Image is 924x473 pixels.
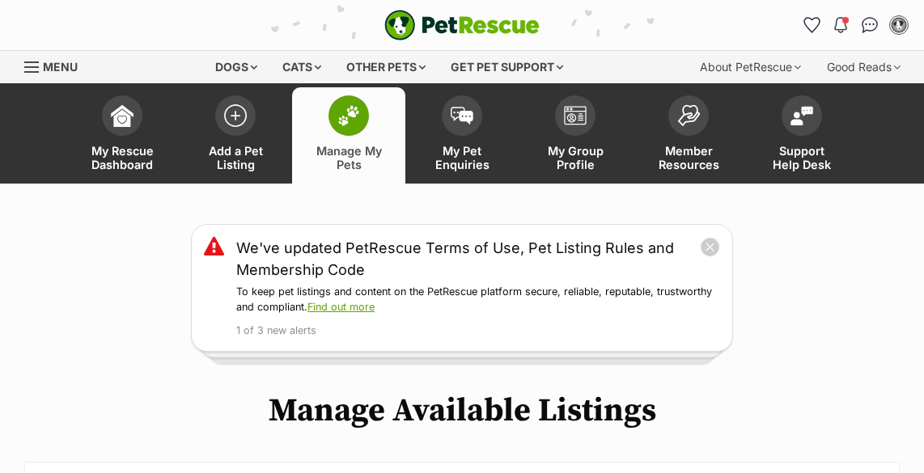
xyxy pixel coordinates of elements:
a: We've updated PetRescue Terms of Use, Pet Listing Rules and Membership Code [236,237,700,281]
p: To keep pet listings and content on the PetRescue platform secure, reliable, reputable, trustwort... [236,285,720,315]
img: pet-enquiries-icon-7e3ad2cf08bfb03b45e93fb7055b45f3efa6380592205ae92323e6603595dc1f.svg [451,107,473,125]
div: Dogs [204,51,269,83]
img: logo-e224e6f780fb5917bec1dbf3a21bbac754714ae5b6737aabdf751b685950b380.svg [384,10,540,40]
span: Add a Pet Listing [199,144,272,171]
a: Add a Pet Listing [179,87,292,184]
a: My Pet Enquiries [405,87,519,184]
a: PetRescue [384,10,540,40]
img: group-profile-icon-3fa3cf56718a62981997c0bc7e787c4b2cf8bcc04b72c1350f741eb67cf2f40e.svg [564,106,587,125]
div: Other pets [335,51,437,83]
span: Member Resources [652,144,725,171]
button: close [700,237,720,257]
img: member-resources-icon-8e73f808a243e03378d46382f2149f9095a855e16c252ad45f914b54edf8863c.svg [677,104,700,126]
span: Support Help Desk [765,144,838,171]
a: Manage My Pets [292,87,405,184]
button: Notifications [828,12,854,38]
div: Get pet support [439,51,574,83]
span: My Group Profile [539,144,612,171]
a: Member Resources [632,87,745,184]
a: My Rescue Dashboard [66,87,179,184]
span: Manage My Pets [312,144,385,171]
span: My Pet Enquiries [426,144,498,171]
img: chat-41dd97257d64d25036548639549fe6c8038ab92f7586957e7f3b1b290dea8141.svg [862,17,879,33]
div: Cats [271,51,333,83]
p: 1 of 3 new alerts [236,323,720,339]
div: About PetRescue [689,51,812,83]
a: Menu [24,51,89,80]
div: Good Reads [816,51,912,83]
img: manage-my-pets-icon-02211641906a0b7f246fdf0571729dbe1e7629f14944591b6c1af311fb30b64b.svg [337,105,360,126]
a: Support Help Desk [745,87,858,184]
ul: Account quick links [799,12,912,38]
span: My Rescue Dashboard [86,144,159,171]
span: Menu [43,60,78,74]
a: My Group Profile [519,87,632,184]
img: add-pet-listing-icon-0afa8454b4691262ce3f59096e99ab1cd57d4a30225e0717b998d2c9b9846f56.svg [224,104,247,127]
button: My account [886,12,912,38]
img: Mags Hamilton profile pic [891,17,907,33]
img: notifications-46538b983faf8c2785f20acdc204bb7945ddae34d4c08c2a6579f10ce5e182be.svg [834,17,847,33]
img: dashboard-icon-eb2f2d2d3e046f16d808141f083e7271f6b2e854fb5c12c21221c1fb7104beca.svg [111,104,134,127]
a: Conversations [857,12,883,38]
a: Favourites [799,12,824,38]
a: Find out more [307,301,375,313]
img: help-desk-icon-fdf02630f3aa405de69fd3d07c3f3aa587a6932b1a1747fa1d2bba05be0121f9.svg [790,106,813,125]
